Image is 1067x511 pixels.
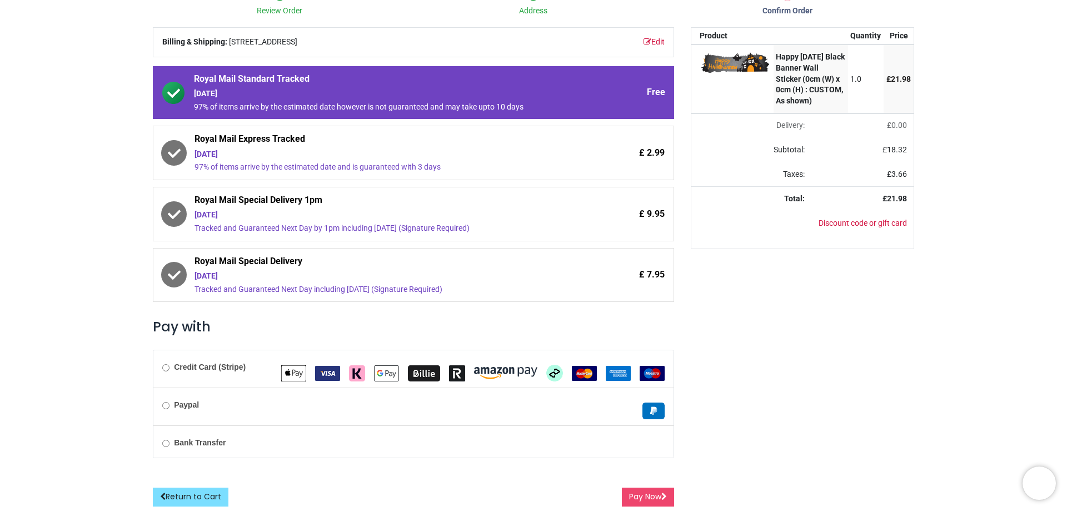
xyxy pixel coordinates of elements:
[850,74,881,85] div: 1.0
[572,368,597,377] span: MasterCard
[784,194,805,203] strong: Total:
[195,194,571,210] span: Royal Mail Special Delivery 1pm
[474,367,537,379] img: Amazon Pay
[315,368,340,377] span: VISA
[642,403,665,419] img: Paypal
[848,28,884,44] th: Quantity
[887,121,907,130] span: £
[195,162,571,173] div: 97% of items arrive by the estimated date and is guaranteed with 3 days
[606,368,631,377] span: American Express
[449,365,465,381] img: Revolut Pay
[887,170,907,178] span: £
[153,488,228,507] a: Return to Cart
[606,366,631,381] img: American Express
[546,365,563,381] img: Afterpay Clearpay
[819,219,907,227] a: Discount code or gift card
[691,162,811,187] td: Taxes:
[194,88,571,100] div: [DATE]
[691,138,811,162] td: Subtotal:
[691,113,811,138] td: Delivery will be updated after choosing a new delivery method
[195,223,571,234] div: Tracked and Guaranteed Next Day by 1pm including [DATE] (Signature Required)
[891,75,911,83] span: 21.98
[887,145,907,154] span: 18.32
[639,269,665,281] span: £ 7.95
[315,366,340,381] img: VISA
[474,368,537,377] span: Amazon Pay
[374,365,399,381] img: Google Pay
[449,368,465,377] span: Revolut Pay
[882,194,907,203] strong: £
[884,28,914,44] th: Price
[195,284,571,295] div: Tracked and Guaranteed Next Day including [DATE] (Signature Required)
[1023,467,1056,500] iframe: Brevo live chat
[162,440,169,447] input: Bank Transfer
[572,366,597,381] img: MasterCard
[349,365,365,381] img: Klarna
[229,37,297,48] span: [STREET_ADDRESS]
[281,365,306,381] img: Apple Pay
[195,133,571,148] span: Royal Mail Express Tracked
[174,400,199,409] b: Paypal
[891,170,907,178] span: 3.66
[639,147,665,159] span: £ 2.99
[195,255,571,271] span: Royal Mail Special Delivery
[153,317,674,336] h3: Pay with
[882,145,907,154] span: £
[281,368,306,377] span: Apple Pay
[162,364,169,371] input: Credit Card (Stripe)
[642,406,665,415] span: Paypal
[647,86,665,98] span: Free
[195,210,571,221] div: [DATE]
[408,368,440,377] span: Billie
[691,28,774,44] th: Product
[700,52,771,73] img: HpZJ+AAAAAZJREFUAwCfc59+RJKGewAAAABJRU5ErkJggg==
[194,73,571,88] span: Royal Mail Standard Tracked
[349,368,365,377] span: Klarna
[640,368,665,377] span: Maestro
[153,6,407,17] div: Review Order
[374,368,399,377] span: Google Pay
[622,488,674,507] button: Pay Now
[162,402,169,409] input: Paypal
[887,194,907,203] span: 21.98
[640,366,665,381] img: Maestro
[660,6,914,17] div: Confirm Order
[776,52,845,105] strong: Happy [DATE] Black Banner Wall Sticker (0cm (W) x 0cm (H) : CUSTOM, As shown)
[174,363,246,371] b: Credit Card (Stripe)
[162,37,227,46] b: Billing & Shipping:
[639,208,665,220] span: £ 9.95
[408,365,440,381] img: Billie
[174,438,226,447] b: Bank Transfer
[546,368,563,377] span: Afterpay Clearpay
[891,121,907,130] span: 0.00
[407,6,661,17] div: Address
[194,102,571,113] div: 97% of items arrive by the estimated date however is not guaranteed and may take upto 10 days
[644,37,665,48] a: Edit
[195,271,571,282] div: [DATE]
[886,75,911,83] span: £
[195,149,571,160] div: [DATE]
